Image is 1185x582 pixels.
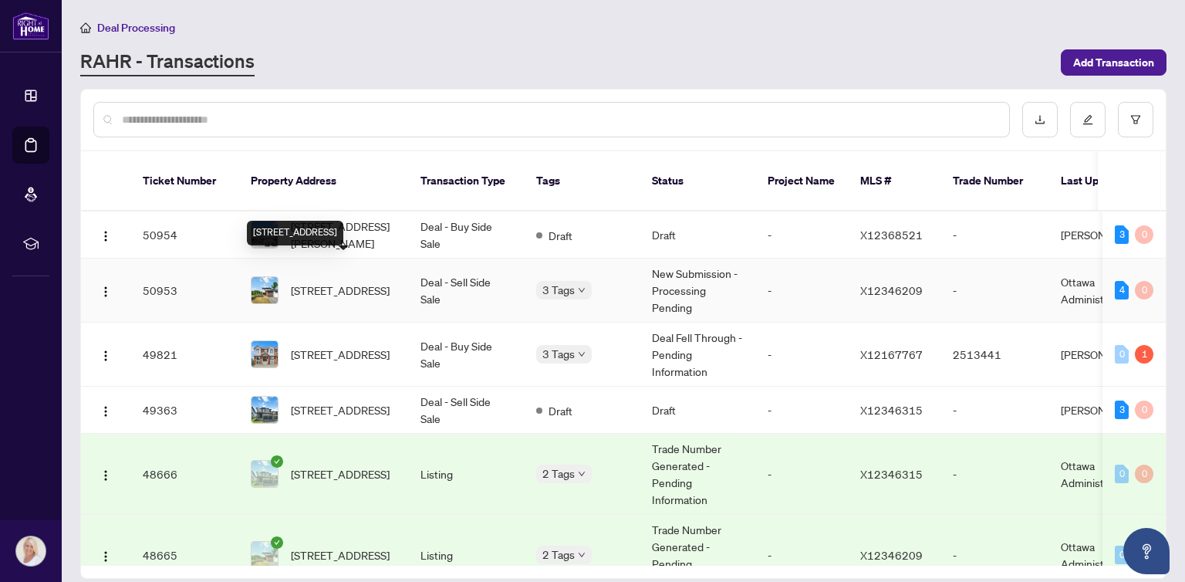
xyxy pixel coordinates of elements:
td: 50954 [130,211,238,259]
th: Status [640,151,755,211]
span: X12167767 [860,347,923,361]
div: 0 [1135,281,1153,299]
div: [STREET_ADDRESS] [247,221,343,245]
div: 0 [1135,401,1153,419]
td: [PERSON_NAME] [1048,387,1164,434]
td: Ottawa Administrator [1048,434,1164,515]
button: Logo [93,462,118,486]
span: Draft [549,402,572,419]
button: Open asap [1123,528,1170,574]
span: down [578,286,586,294]
div: 4 [1115,281,1129,299]
img: thumbnail-img [252,461,278,487]
span: 2 Tags [542,465,575,482]
th: Project Name [755,151,848,211]
th: Last Updated By [1048,151,1164,211]
span: [STREET_ADDRESS] [291,465,390,482]
img: thumbnail-img [252,397,278,423]
td: 2513441 [940,323,1048,387]
div: 1 [1135,345,1153,364]
span: check-circle [271,455,283,468]
img: Logo [100,230,112,242]
img: thumbnail-img [252,542,278,568]
span: 2 Tags [542,546,575,563]
span: check-circle [271,536,283,549]
img: Logo [100,469,112,482]
span: down [578,470,586,478]
td: New Submission - Processing Pending [640,259,755,323]
td: [PERSON_NAME] [1048,211,1164,259]
span: down [578,551,586,559]
img: thumbnail-img [252,341,278,367]
button: Logo [93,342,118,367]
a: RAHR - Transactions [80,49,255,76]
img: Profile Icon [16,536,46,566]
img: Logo [100,286,112,298]
span: [STREET_ADDRESS][PERSON_NAME] [291,218,396,252]
th: Trade Number [940,151,1048,211]
span: 3 Tags [542,281,575,299]
th: Transaction Type [408,151,524,211]
button: Logo [93,543,118,567]
td: - [940,387,1048,434]
div: 0 [1115,546,1129,564]
div: 0 [1115,345,1129,364]
img: Logo [100,405,112,418]
td: Deal - Sell Side Sale [408,387,524,434]
td: - [940,259,1048,323]
span: 3 Tags [542,345,575,363]
span: Add Transaction [1073,50,1154,75]
span: Deal Processing [97,21,175,35]
span: [STREET_ADDRESS] [291,346,390,363]
span: edit [1082,114,1093,125]
span: X12346315 [860,467,923,481]
td: Deal - Sell Side Sale [408,259,524,323]
span: home [80,22,91,33]
div: 0 [1135,225,1153,244]
td: [PERSON_NAME] [1048,323,1164,387]
span: [STREET_ADDRESS] [291,546,390,563]
button: Logo [93,398,118,422]
th: Ticket Number [130,151,238,211]
span: download [1035,114,1045,125]
td: - [755,434,848,515]
td: 48666 [130,434,238,515]
button: download [1022,102,1058,137]
span: X12346209 [860,283,923,297]
img: Logo [100,550,112,563]
button: Logo [93,278,118,303]
td: 50953 [130,259,238,323]
td: - [755,323,848,387]
div: 0 [1115,465,1129,483]
th: MLS # [848,151,940,211]
div: 0 [1135,465,1153,483]
td: Ottawa Administrator [1048,259,1164,323]
span: filter [1130,114,1141,125]
span: X12346209 [860,548,923,562]
td: Draft [640,387,755,434]
img: thumbnail-img [252,277,278,303]
td: - [940,211,1048,259]
div: 3 [1115,225,1129,244]
div: 3 [1115,401,1129,419]
span: X12368521 [860,228,923,242]
th: Property Address [238,151,408,211]
td: - [755,259,848,323]
span: [STREET_ADDRESS] [291,401,390,418]
td: Deal - Buy Side Sale [408,211,524,259]
span: [STREET_ADDRESS] [291,282,390,299]
img: Logo [100,350,112,362]
span: X12346315 [860,403,923,417]
th: Tags [524,151,640,211]
td: - [755,387,848,434]
td: Trade Number Generated - Pending Information [640,434,755,515]
td: 49821 [130,323,238,387]
span: Draft [549,227,572,244]
td: Draft [640,211,755,259]
button: filter [1118,102,1153,137]
span: down [578,350,586,358]
button: edit [1070,102,1106,137]
td: 49363 [130,387,238,434]
td: Listing [408,434,524,515]
button: Logo [93,222,118,247]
